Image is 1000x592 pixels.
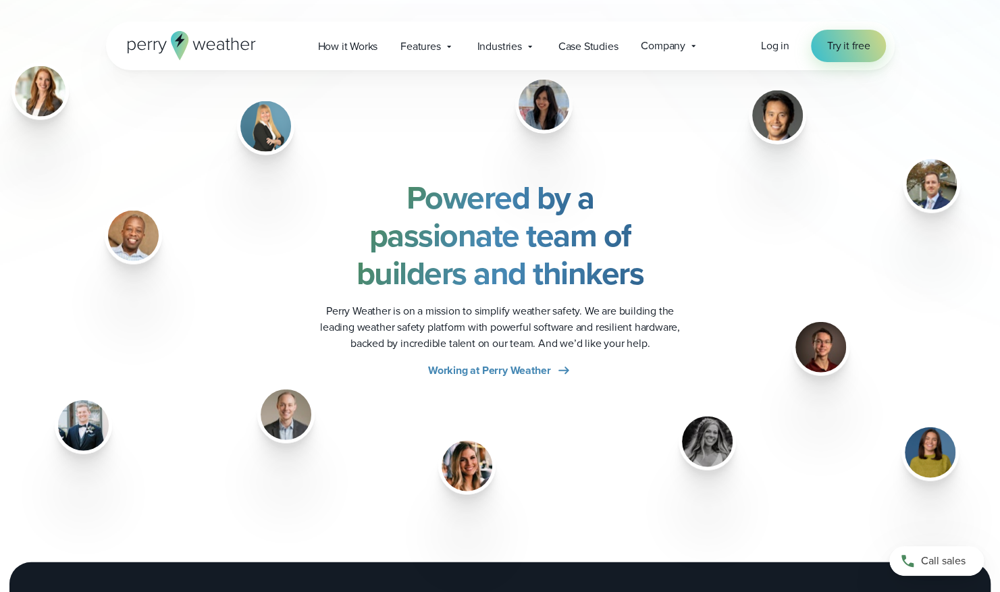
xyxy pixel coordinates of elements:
[811,30,887,62] a: Try it free
[240,101,291,152] img: Lisa Moore
[357,173,644,297] strong: Powered by a passionate team of builders and thinkers
[309,303,692,352] p: Perry Weather is on a mission to simplify weather safety. We are building the leading weather saf...
[921,553,966,569] span: Call sales
[400,38,440,55] span: Features
[428,362,550,379] span: Working at Perry Weather
[519,80,569,130] img: Saba Arif
[15,66,65,117] img: Hannah Swaine Headshot
[306,32,389,60] a: How it Works
[906,159,957,210] img: Ian Allen Headshot
[905,427,955,478] img: Bonnie Weber
[547,32,630,60] a: Case Studies
[442,441,492,491] img: Meredith Chapman
[761,38,789,53] span: Log in
[827,38,870,54] span: Try it free
[317,38,377,55] span: How it Works
[108,211,159,261] img: Daniel Hodges
[889,546,984,576] a: Call sales
[761,38,789,54] a: Log in
[558,38,619,55] span: Case Studies
[428,362,572,379] a: Working at Perry Weather
[58,400,109,451] img: Dan Mathewson Headshot
[795,322,846,373] img: Daniel Alvarez
[641,38,685,54] span: Company
[477,38,522,55] span: Industries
